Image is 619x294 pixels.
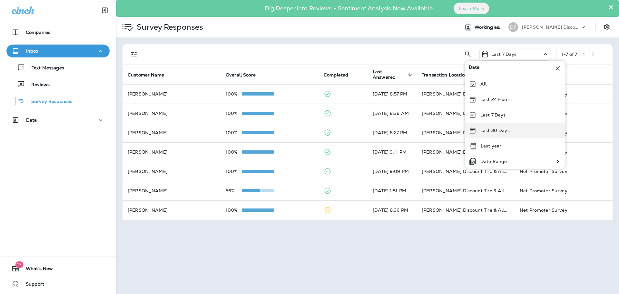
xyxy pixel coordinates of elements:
p: Last 7 Days [491,52,517,57]
td: [PERSON_NAME] Discount Tire & Alignment [GEOGRAPHIC_DATA] ([STREET_ADDRESS]) [417,181,515,200]
div: 1 - 7 of 7 [562,52,577,57]
span: Last Answered [373,69,406,80]
td: Net Promoter Survey [515,200,613,220]
td: Net Promoter Survey [515,181,613,200]
p: 100% [226,130,242,135]
p: Survey Responses [25,99,72,105]
button: Collapse Sidebar [96,4,114,17]
td: [PERSON_NAME] Discount Tire & Alignment [GEOGRAPHIC_DATA] ([STREET_ADDRESS]) [417,142,515,162]
p: Survey Responses [134,22,203,32]
td: [PERSON_NAME] Discount Tire & Alignment [GEOGRAPHIC_DATA] ([STREET_ADDRESS]) [417,200,515,220]
button: Filters [128,48,141,61]
td: [PERSON_NAME] Discount Tire & Alignment [GEOGRAPHIC_DATA] ([STREET_ADDRESS]) [417,104,515,123]
div: DF [508,22,518,32]
button: Reviews [6,77,110,91]
p: Reviews [25,82,50,88]
p: Dig Deeper into Reviews - Sentiment Analysis Now Available [246,7,451,9]
p: Date Range [480,159,507,164]
p: [PERSON_NAME] Discount Tire & Alignment [522,25,580,30]
p: Inbox [26,48,38,54]
p: Last 24 Hours [480,97,512,102]
span: Last Answered [373,69,414,80]
p: Last 30 Days [480,128,510,133]
p: Text Messages [25,65,64,71]
button: Text Messages [6,61,110,74]
p: 100% [226,111,242,116]
p: 56% [226,188,242,193]
p: 100% [226,91,242,96]
button: Learn More [454,3,489,14]
button: Data [6,114,110,127]
td: [PERSON_NAME] [123,84,221,104]
span: Working as: [475,25,502,30]
button: Inbox [6,45,110,57]
span: Date [469,65,480,72]
button: Survey Responses [6,94,110,108]
td: [PERSON_NAME] Discount Tire & Alignment [GEOGRAPHIC_DATA] ([STREET_ADDRESS]) [417,162,515,181]
button: Settings [601,21,613,33]
button: 17What's New [6,262,110,275]
span: Customer Name [128,72,164,78]
p: 100% [226,149,242,155]
td: Net Promoter Survey [515,162,613,181]
td: [PERSON_NAME] [123,162,221,181]
p: 100% [226,169,242,174]
td: [DATE] 1:51 PM [368,181,417,200]
td: [DATE] 9:09 PM [368,162,417,181]
td: [DATE] 9:11 PM [368,142,417,162]
td: [PERSON_NAME] Discount Tire & Alignment [GEOGRAPHIC_DATA] ([STREET_ADDRESS]) [417,84,515,104]
td: [PERSON_NAME] [123,104,221,123]
span: Overall Score [226,72,256,78]
p: Last year [481,143,501,148]
td: [PERSON_NAME] [123,142,221,162]
span: What's New [19,266,53,274]
span: Transaction Location [422,72,467,78]
td: [PERSON_NAME] [123,123,221,142]
td: [DATE] 8:36 AM [368,104,417,123]
td: [PERSON_NAME] Discount Tire & Alignment [GEOGRAPHIC_DATA] ([STREET_ADDRESS]) [417,123,515,142]
button: Search Survey Responses [461,48,474,61]
button: Close [608,2,614,12]
span: Completed [324,72,357,78]
td: [DATE] 8:57 PM [368,84,417,104]
span: Customer Name [128,72,172,78]
p: Companies [26,30,50,35]
span: Completed [324,72,348,78]
p: Last 7 Days [480,112,506,117]
span: Transaction Location [422,72,476,78]
span: 17 [15,261,23,268]
button: Support [6,278,110,290]
p: All [480,81,486,86]
button: Companies [6,26,110,39]
td: [DATE] 8:27 PM [368,123,417,142]
p: 100% [226,208,242,213]
td: [PERSON_NAME] [123,200,221,220]
td: [PERSON_NAME] [123,181,221,200]
span: Support [19,281,44,289]
span: Overall Score [226,72,264,78]
p: Data [26,117,37,123]
td: [DATE] 8:36 PM [368,200,417,220]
